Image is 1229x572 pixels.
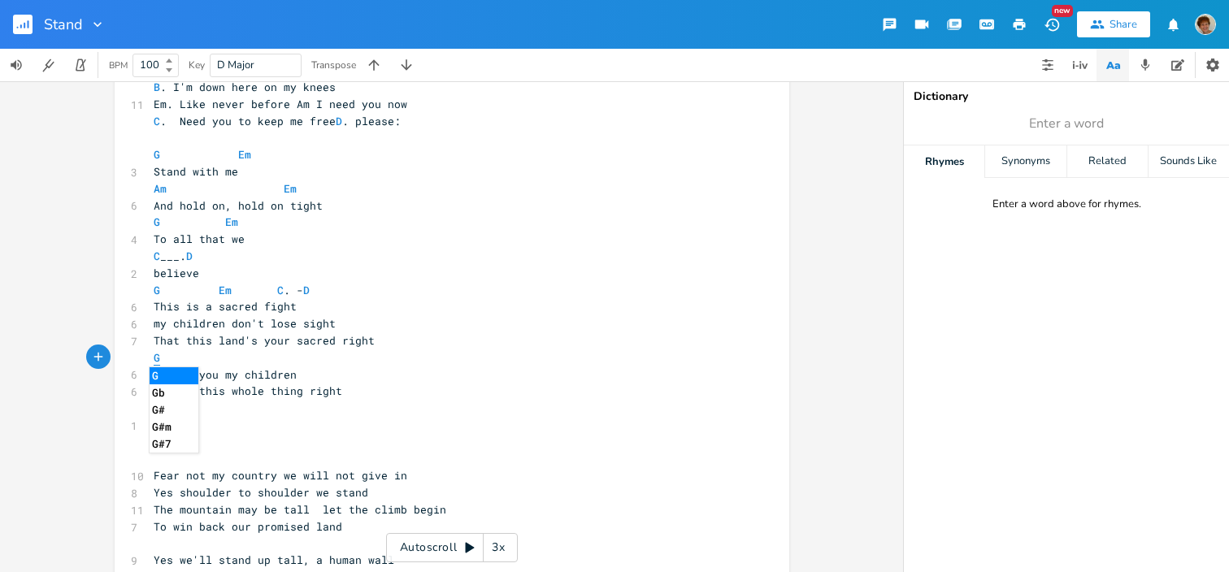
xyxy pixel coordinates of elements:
[154,502,446,517] span: The mountain may be tall let the climb begin
[154,383,342,398] span: to set this whole thing right
[189,60,205,70] div: Key
[150,367,198,384] li: G
[154,232,245,246] span: To all that we
[154,80,160,94] span: B
[154,350,160,366] span: G
[386,533,518,562] div: Autoscroll
[154,80,336,94] span: . I'm down here on my knees
[277,283,284,297] span: C
[154,299,297,314] span: This is a sacred fight
[154,519,342,534] span: To win back our promised land
[904,145,984,178] div: Rhymes
[238,147,251,162] span: Em
[150,418,198,435] li: G#m
[1052,5,1073,17] div: New
[985,145,1066,178] div: Synonyms
[154,114,401,128] span: . Need you to keep me free . please:
[914,91,1219,102] div: Dictionary
[150,435,198,453] li: G#7
[1149,145,1229,178] div: Sounds Like
[154,198,323,213] span: And hold on, hold on tight
[154,249,193,263] span: ___.
[225,214,238,229] span: Em
[219,283,232,297] span: Em
[1110,17,1137,32] div: Share
[1195,14,1216,35] img: scohenmusic
[217,58,254,72] span: D Major
[154,164,238,179] span: Stand with me
[154,249,160,263] span: C
[1067,145,1148,178] div: Related
[284,181,297,196] span: Em
[150,401,198,418] li: G#
[1029,115,1104,133] span: Enter a word
[311,60,356,70] div: Transpose
[154,316,336,331] span: my children don't lose sight
[154,266,199,280] span: believe
[336,114,342,128] span: D
[484,533,513,562] div: 3x
[154,485,368,500] span: Yes shoulder to shoulder we stand
[154,214,160,229] span: G
[154,367,297,382] span: I need you my children
[154,333,375,348] span: That this land's your sacred right
[154,468,407,483] span: Fear not my country we will not give in
[150,384,198,401] li: Gb
[186,249,193,263] span: D
[303,283,310,297] span: D
[154,283,160,297] span: G
[1036,10,1068,39] button: New
[109,61,128,70] div: BPM
[1077,11,1150,37] button: Share
[992,197,1141,211] div: Enter a word above for rhymes.
[154,283,310,297] span: . -
[154,552,394,567] span: Yes we'll stand up tall, a human wall
[154,97,407,111] span: Em. Like never before Am I need you now
[44,17,83,32] span: Stand
[154,147,160,162] span: G
[154,114,160,128] span: C
[154,181,167,196] span: Am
